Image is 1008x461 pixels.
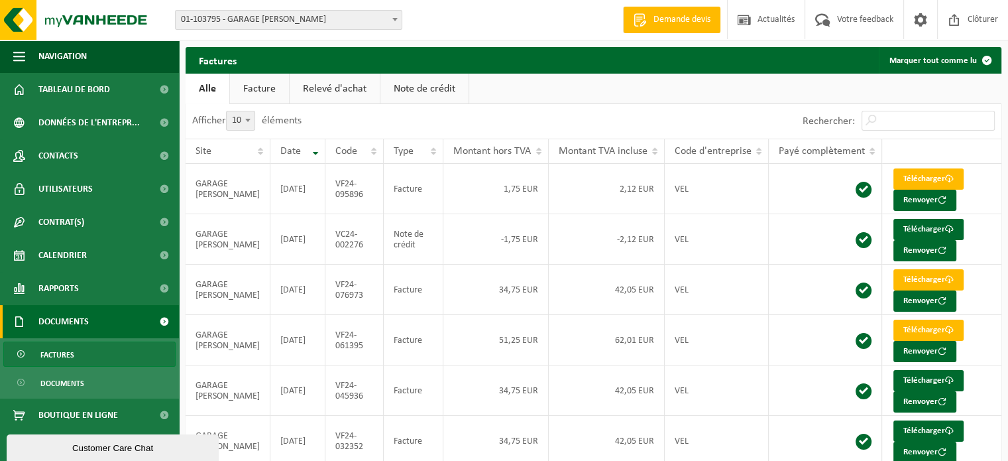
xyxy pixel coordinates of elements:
[650,13,714,27] span: Demande devis
[665,265,769,315] td: VEL
[665,164,769,214] td: VEL
[192,115,302,126] label: Afficher éléments
[186,164,270,214] td: GARAGE [PERSON_NAME]
[384,265,443,315] td: Facture
[380,74,469,104] a: Note de crédit
[38,399,118,432] span: Boutique en ligne
[38,206,84,239] span: Contrat(s)
[549,365,665,416] td: 42,05 EUR
[196,146,211,157] span: Site
[549,164,665,214] td: 2,12 EUR
[186,365,270,416] td: GARAGE [PERSON_NAME]
[325,365,384,416] td: VF24-045936
[325,315,384,365] td: VF24-061395
[665,315,769,365] td: VEL
[230,74,289,104] a: Facture
[38,139,78,172] span: Contacts
[453,146,531,157] span: Montant hors TVA
[270,365,325,416] td: [DATE]
[38,73,110,106] span: Tableau de bord
[384,315,443,365] td: Facture
[270,164,325,214] td: [DATE]
[893,291,956,312] button: Renvoyer
[186,265,270,315] td: GARAGE [PERSON_NAME]
[893,190,956,211] button: Renvoyer
[893,168,964,190] a: Télécharger
[186,315,270,365] td: GARAGE [PERSON_NAME]
[384,365,443,416] td: Facture
[443,214,549,265] td: -1,75 EUR
[893,219,964,240] a: Télécharger
[38,40,87,73] span: Navigation
[290,74,380,104] a: Relevé d'achat
[3,370,176,395] a: Documents
[38,106,140,139] span: Données de l'entrepr...
[879,47,1000,74] button: Marquer tout comme lu
[893,421,964,442] a: Télécharger
[394,146,414,157] span: Type
[443,365,549,416] td: 34,75 EUR
[38,239,87,272] span: Calendrier
[893,370,964,391] a: Télécharger
[227,111,254,130] span: 10
[40,371,84,396] span: Documents
[186,47,250,73] h2: Factures
[270,265,325,315] td: [DATE]
[443,164,549,214] td: 1,75 EUR
[325,265,384,315] td: VF24-076973
[325,214,384,265] td: VC24-002276
[549,315,665,365] td: 62,01 EUR
[443,265,549,315] td: 34,75 EUR
[665,214,769,265] td: VEL
[38,172,93,206] span: Utilisateurs
[443,315,549,365] td: 51,25 EUR
[7,432,221,461] iframe: chat widget
[893,341,956,362] button: Renvoyer
[226,111,255,131] span: 10
[559,146,647,157] span: Montant TVA incluse
[270,214,325,265] td: [DATE]
[335,146,357,157] span: Code
[675,146,752,157] span: Code d'entreprise
[549,214,665,265] td: -2,12 EUR
[3,342,176,367] a: Factures
[186,214,270,265] td: GARAGE [PERSON_NAME]
[665,365,769,416] td: VEL
[893,240,956,261] button: Renvoyer
[779,146,865,157] span: Payé complètement
[175,10,402,30] span: 01-103795 - GARAGE PEETERS CÉDRIC - BONCELLES
[40,342,74,367] span: Factures
[893,391,956,413] button: Renvoyer
[384,164,443,214] td: Facture
[186,74,229,104] a: Alle
[623,7,720,33] a: Demande devis
[893,320,964,341] a: Télécharger
[325,164,384,214] td: VF24-095896
[549,265,665,315] td: 42,05 EUR
[38,272,79,305] span: Rapports
[38,305,89,338] span: Documents
[280,146,301,157] span: Date
[270,315,325,365] td: [DATE]
[384,214,443,265] td: Note de crédit
[176,11,402,29] span: 01-103795 - GARAGE PEETERS CÉDRIC - BONCELLES
[893,269,964,291] a: Télécharger
[803,116,855,127] label: Rechercher:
